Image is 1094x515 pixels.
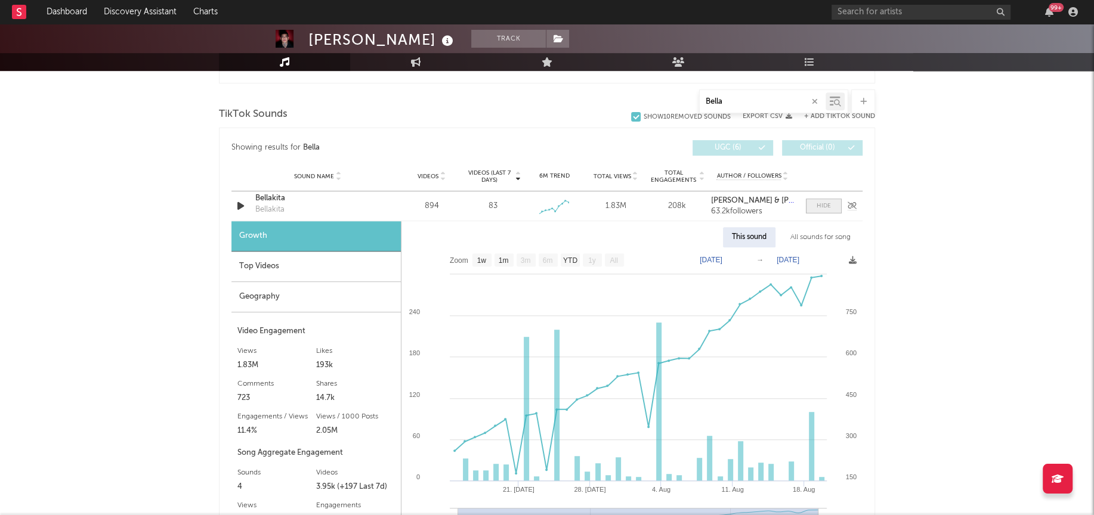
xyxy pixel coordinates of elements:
span: Videos [418,173,438,180]
div: Video Engagement [237,324,395,339]
span: Total Engagements [650,169,698,184]
div: Geography [231,282,401,312]
div: 208k [650,200,705,212]
span: UGC ( 6 ) [700,144,755,151]
div: 6M Trend [527,172,582,181]
div: Videos [316,466,395,480]
text: 11. Aug [721,486,743,493]
text: 60 [413,432,420,439]
div: Engagements [316,498,395,513]
div: Song Aggregate Engagement [237,446,395,460]
div: Views [237,498,316,513]
text: 300 [846,432,857,439]
button: Track [471,30,546,48]
div: 2.05M [316,424,395,438]
text: 3m [521,256,531,265]
div: 1.83M [237,358,316,373]
strong: [PERSON_NAME] & [PERSON_NAME] [711,197,843,204]
div: 894 [404,200,459,212]
div: 14.7k [316,391,395,405]
text: 28. [DATE] [574,486,605,493]
text: 150 [846,473,857,480]
div: Top Videos [231,252,401,282]
div: 11.4% [237,424,316,438]
div: Bellakita [255,204,285,216]
text: 450 [846,391,857,398]
text: 1m [499,256,509,265]
span: Videos (last 7 days) [465,169,514,184]
input: Search for artists [832,5,1010,20]
span: TikTok Sounds [219,107,288,122]
div: 723 [237,391,316,405]
text: [DATE] [700,256,722,264]
div: Engagements / Views [237,409,316,424]
div: This sound [723,227,775,247]
div: 99 + [1049,3,1064,12]
text: 120 [409,391,420,398]
text: 240 [409,308,420,315]
div: Bella [303,141,320,155]
button: UGC(6) [693,140,773,156]
div: [PERSON_NAME] [308,30,456,49]
div: 83 [489,200,497,212]
span: Official ( 0 ) [790,144,845,151]
div: 193k [316,358,395,373]
text: 600 [846,349,857,356]
text: 4. Aug [652,486,670,493]
span: Author / Followers [716,172,781,180]
span: Total Views [594,173,631,180]
a: [PERSON_NAME] & [PERSON_NAME] [711,197,794,205]
span: Sound Name [294,173,334,180]
button: 99+ [1045,7,1053,17]
text: YTD [563,256,577,265]
text: All [610,256,617,265]
text: 750 [846,308,857,315]
div: Sounds [237,466,316,480]
div: Showing results for [231,140,547,156]
input: Search by song name or URL [700,97,826,107]
button: + Add TikTok Sound [804,113,875,120]
div: Comments [237,377,316,391]
a: Bellakita [255,193,380,204]
div: 1.83M [588,200,644,212]
div: Shares [316,377,395,391]
text: Zoom [450,256,468,265]
text: 180 [409,349,420,356]
button: Export CSV [743,113,792,120]
text: 1y [588,256,596,265]
div: Growth [231,221,401,252]
div: Likes [316,344,395,358]
text: → [756,256,764,264]
div: 63.2k followers [711,207,794,216]
div: Views / 1000 Posts [316,409,395,424]
text: 0 [416,473,420,480]
div: 4 [237,480,316,494]
button: + Add TikTok Sound [792,113,875,120]
text: 1w [477,256,487,265]
div: Views [237,344,316,358]
div: Show 10 Removed Sounds [644,113,731,121]
text: 6m [543,256,553,265]
text: 18. Aug [793,486,815,493]
text: 21. [DATE] [503,486,534,493]
div: 3.95k (+197 Last 7d) [316,480,395,494]
div: All sounds for song [781,227,860,247]
button: Official(0) [782,140,863,156]
text: [DATE] [777,256,799,264]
